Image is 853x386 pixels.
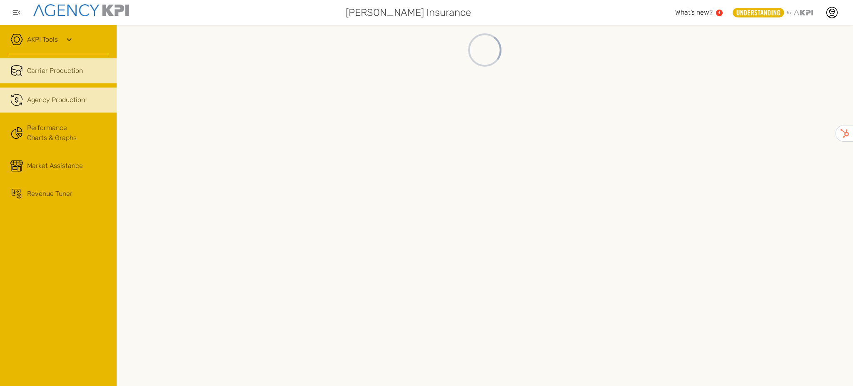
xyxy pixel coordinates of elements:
a: 1 [716,10,723,16]
a: AKPI Tools [27,35,58,45]
img: agencykpi-logo-550x69-2d9e3fa8.png [33,4,129,16]
span: What’s new? [675,8,713,16]
div: Agency Production [27,95,85,105]
span: [PERSON_NAME] Insurance [346,5,471,20]
div: Revenue Tuner [27,189,72,199]
div: Market Assistance [27,161,83,171]
text: 1 [718,10,721,15]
